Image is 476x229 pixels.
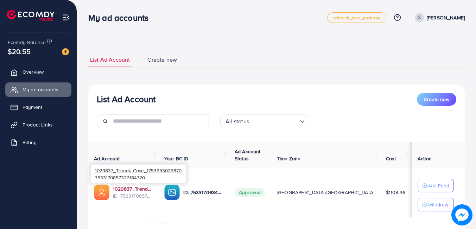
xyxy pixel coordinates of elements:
[417,93,456,106] button: Create new
[91,165,186,183] div: 7533170857322184720
[23,104,42,111] span: Payment
[327,12,386,23] a: adreach_new_package
[113,192,153,199] span: ID: 7533170857322184720
[224,116,250,126] span: All status
[5,135,71,149] a: Billing
[183,188,223,197] p: ID: 7533170634600448001
[235,188,265,197] span: Approved
[427,13,465,22] p: [PERSON_NAME]
[23,68,44,75] span: Overview
[451,204,472,225] img: image
[8,46,31,56] span: $20.55
[412,13,465,22] a: [PERSON_NAME]
[94,155,120,162] span: Ad Account
[147,56,177,64] span: Create new
[418,198,454,211] button: Withdraw
[277,155,300,162] span: Time Zone
[386,155,396,162] span: Cost
[5,118,71,132] a: Product Links
[418,155,432,162] span: Action
[95,167,182,174] span: 1029837_Trendy Case_1753953029870
[62,13,70,21] img: menu
[164,155,189,162] span: Your BC ID
[97,94,156,104] h3: List Ad Account
[418,179,454,192] button: Add Fund
[5,82,71,97] a: My ad accounts
[23,139,37,146] span: Billing
[428,181,449,190] p: Add Fund
[23,86,58,93] span: My ad accounts
[424,96,449,103] span: Create new
[7,10,55,21] img: logo
[277,189,375,196] span: [GEOGRAPHIC_DATA]/[GEOGRAPHIC_DATA]
[62,48,69,55] img: image
[235,148,261,162] span: Ad Account Status
[113,185,153,192] a: 1029837_Trendy Case_1753953029870
[94,185,109,200] img: ic-ads-acc.e4c84228.svg
[5,65,71,79] a: Overview
[23,121,53,128] span: Product Links
[5,100,71,114] a: Payment
[386,189,405,196] span: $1108.36
[220,114,308,128] div: Search for option
[251,115,297,126] input: Search for option
[88,13,154,23] h3: My ad accounts
[428,200,448,209] p: Withdraw
[8,39,46,46] span: Ecomdy Balance
[333,16,380,20] span: adreach_new_package
[164,185,180,200] img: ic-ba-acc.ded83a64.svg
[90,56,130,64] span: List Ad Account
